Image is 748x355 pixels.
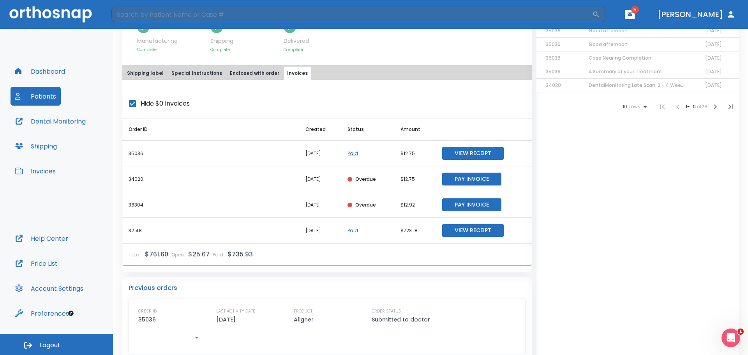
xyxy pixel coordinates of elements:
td: $12.75 [394,141,436,166]
p: Previous orders [129,283,526,293]
td: [DATE] [299,166,342,192]
span: [DATE] [705,55,722,61]
a: Paid [348,227,358,234]
span: DentalMonitoring Late Scan: 2 - 4 Weeks Notification [589,82,716,88]
th: 32148 [122,218,299,244]
p: [DATE] [216,315,236,324]
p: ORDER STATUS [372,308,401,315]
div: Tooltip anchor [67,310,74,317]
p: $25.67 [188,250,210,259]
span: rows [627,104,640,110]
span: 35036 [546,68,561,75]
p: Overdue [355,201,376,208]
button: Account Settings [11,279,88,298]
span: 35036 [546,27,561,34]
button: Pay Invoice [442,198,501,211]
span: 35036 [546,41,561,48]
td: $723.18 [394,218,436,244]
p: Manufacturing [137,37,206,45]
span: Logout [40,341,60,350]
th: 36304 [122,192,299,218]
td: [DATE] [299,141,342,166]
a: Paid [348,150,358,157]
p: Total: [129,251,142,258]
a: View Receipt [442,227,504,233]
span: Case Nearing Completion [589,55,651,61]
span: 10 [623,104,627,110]
span: [DATE] [705,41,722,48]
span: 1 [737,329,744,335]
button: Price List [11,254,62,273]
p: Submitted to doctor [372,315,430,324]
p: $735.93 [228,250,253,259]
th: Order ID [122,118,299,141]
td: $12.92 [394,192,436,218]
span: 1 - 10 [686,103,697,110]
iframe: Intercom live chat [722,329,740,347]
span: Hide $0 Invoices [141,99,190,108]
th: 35036 [122,141,299,166]
p: LAST ACTIVITY DATE [216,308,255,315]
span: of 28 [697,103,707,110]
button: Dashboard [11,62,70,81]
span: [DATE] [705,82,722,88]
th: 34020 [122,166,299,192]
span: 34020 [546,82,561,88]
p: Shipping [210,37,279,45]
span: 5 [631,6,639,14]
p: Complete [137,47,206,53]
p: Delivered [284,37,309,45]
button: Enclosed with order [227,67,282,80]
button: Patients [11,87,61,106]
input: Search by Patient Name or Case # [111,7,592,22]
p: Overdue [355,176,376,183]
span: Good afternoon [589,41,628,48]
span: 35036 [546,55,561,61]
button: Invoices [284,67,311,80]
td: $12.75 [394,166,436,192]
p: Open: [171,251,185,258]
th: Created [299,118,342,141]
div: tabs [124,67,530,80]
a: Pay Invoice [442,175,501,182]
button: Dental Monitoring [11,112,90,131]
span: [DATE] [705,27,722,34]
a: View Receipt [442,150,504,156]
p: PRODUCT [294,308,312,315]
p: 35036 [138,315,156,324]
th: Status [341,118,394,141]
button: Pay Invoice [442,173,501,185]
button: Help Center [11,229,73,248]
th: Amount [394,118,436,141]
p: Paid: [213,251,224,258]
a: Pay Invoice [442,201,501,208]
p: ORDER ID [138,308,157,315]
td: [DATE] [299,218,342,244]
button: Special Instructions [168,67,225,80]
p: $761.60 [145,250,168,259]
td: [DATE] [299,192,342,218]
span: [DATE] [705,68,722,75]
span: A Summary of your Treatment [589,68,662,75]
button: [PERSON_NAME] [654,7,739,21]
img: Orthosnap [9,6,92,22]
button: Invoices [11,162,60,180]
p: Complete [210,47,279,53]
span: Good afternoon [589,27,628,34]
button: Shipping label [124,67,167,80]
button: Shipping [11,137,62,155]
button: Preferences [11,304,74,323]
button: View Receipt [442,147,504,160]
button: View Receipt [442,224,504,237]
p: Complete [284,47,309,53]
p: Aligner [294,315,314,324]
